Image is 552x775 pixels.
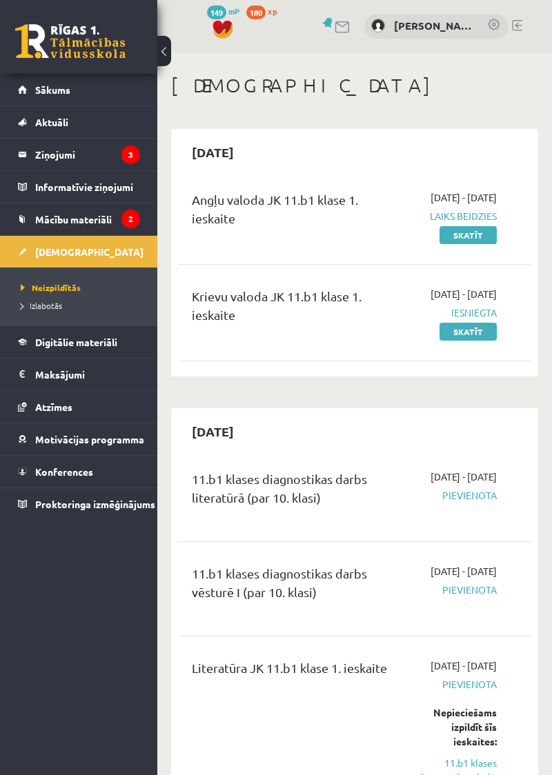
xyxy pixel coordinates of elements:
img: Kristina Ishchenko [371,19,385,32]
a: Atzīmes [18,391,140,423]
span: [DEMOGRAPHIC_DATA] [35,245,144,258]
i: 3 [121,145,140,164]
span: Konferences [35,465,93,478]
legend: Maksājumi [35,359,140,390]
span: Pievienota [409,677,497,692]
span: [DATE] - [DATE] [431,287,497,301]
span: Digitālie materiāli [35,336,117,348]
span: Iesniegta [409,305,497,320]
h1: [DEMOGRAPHIC_DATA] [171,74,538,97]
span: Sākums [35,83,70,96]
a: [PERSON_NAME] [394,18,473,34]
span: 180 [246,6,266,19]
span: Izlabotās [21,300,62,311]
a: [DEMOGRAPHIC_DATA] [18,236,140,268]
span: xp [268,6,277,17]
div: Literatūra JK 11.b1 klase 1. ieskaite [192,658,388,684]
h2: [DATE] [178,415,248,447]
a: Informatīvie ziņojumi2 [18,171,140,203]
i: 2 [121,210,140,228]
span: Motivācijas programma [35,433,144,445]
a: Digitālie materiāli [18,326,140,358]
div: 11.b1 klases diagnostikas darbs literatūrā (par 10. klasi) [192,470,388,514]
span: mP [228,6,239,17]
a: 149 mP [207,6,239,17]
span: Pievienota [409,583,497,597]
span: Aktuāli [35,116,68,128]
div: Angļu valoda JK 11.b1 klase 1. ieskaite [192,190,388,234]
div: 11.b1 klases diagnostikas darbs vēsturē I (par 10. klasi) [192,564,388,608]
span: [DATE] - [DATE] [431,658,497,673]
span: [DATE] - [DATE] [431,564,497,578]
span: Laiks beidzies [409,209,497,223]
a: Maksājumi [18,359,140,390]
span: Proktoringa izmēģinājums [35,498,155,510]
span: [DATE] - [DATE] [431,190,497,205]
span: Neizpildītās [21,282,81,293]
a: Neizpildītās [21,281,144,294]
div: Nepieciešams izpildīt šīs ieskaites: [409,705,497,749]
a: Konferences [18,456,140,487]
a: Rīgas 1. Tālmācības vidusskola [15,24,126,59]
span: [DATE] - [DATE] [431,470,497,484]
a: Skatīt [440,226,497,244]
a: Proktoringa izmēģinājums [18,488,140,520]
a: Skatīt [440,323,497,341]
legend: Ziņojumi [35,139,140,170]
div: Krievu valoda JK 11.b1 klase 1. ieskaite [192,287,388,331]
a: Mācību materiāli [18,203,140,235]
span: 149 [207,6,226,19]
span: Mācību materiāli [35,213,112,225]
h2: [DATE] [178,136,248,168]
a: Izlabotās [21,299,144,312]
span: Atzīmes [35,401,72,413]
legend: Informatīvie ziņojumi [35,171,140,203]
a: Ziņojumi3 [18,139,140,170]
span: Pievienota [409,488,497,503]
a: Aktuāli [18,106,140,138]
a: Sākums [18,74,140,105]
a: Motivācijas programma [18,423,140,455]
a: 180 xp [246,6,284,17]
